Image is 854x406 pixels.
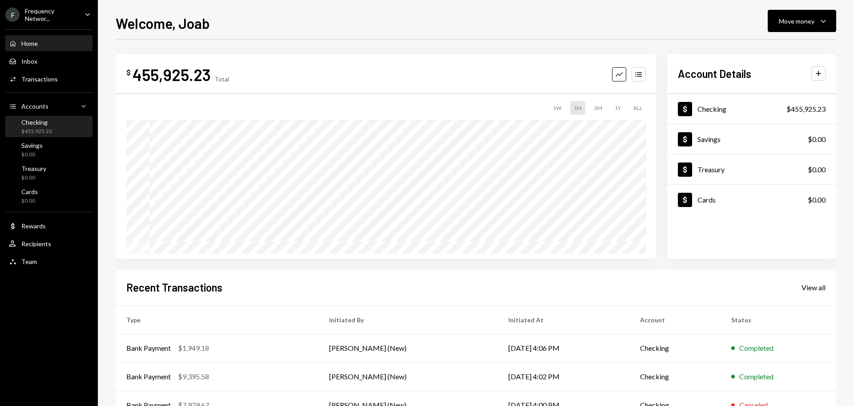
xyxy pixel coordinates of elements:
[126,343,171,353] div: Bank Payment
[5,253,93,269] a: Team
[21,188,38,195] div: Cards
[21,75,58,83] div: Transactions
[630,101,646,115] div: ALL
[629,334,721,362] td: Checking
[667,154,836,184] a: Treasury$0.00
[116,14,210,32] h1: Welcome, Joab
[21,142,43,149] div: Savings
[786,104,826,114] div: $455,925.23
[116,305,318,334] th: Type
[318,362,498,391] td: [PERSON_NAME] (New)
[667,94,836,124] a: Checking$455,925.23
[629,362,721,391] td: Checking
[21,240,51,248] div: Recipients
[21,102,48,110] div: Accounts
[808,164,826,175] div: $0.00
[21,165,46,172] div: Treasury
[178,371,209,382] div: $9,395.58
[21,128,52,135] div: $455,925.23
[5,35,93,51] a: Home
[739,343,773,353] div: Completed
[133,65,211,85] div: 455,925.23
[697,165,725,174] div: Treasury
[591,101,606,115] div: 3M
[214,75,229,83] div: Total
[5,53,93,69] a: Inbox
[5,218,93,234] a: Rewards
[779,16,814,26] div: Move money
[21,174,46,182] div: $0.00
[21,118,52,126] div: Checking
[5,116,93,137] a: Checking$455,925.23
[611,101,624,115] div: 1Y
[5,162,93,183] a: Treasury$0.00
[21,57,37,65] div: Inbox
[498,362,629,391] td: [DATE] 4:02 PM
[721,305,836,334] th: Status
[21,40,38,47] div: Home
[5,185,93,207] a: Cards$0.00
[570,101,585,115] div: 1M
[5,8,20,22] div: F
[629,305,721,334] th: Account
[126,371,171,382] div: Bank Payment
[667,185,836,215] a: Cards$0.00
[318,334,498,362] td: [PERSON_NAME] (New)
[808,134,826,145] div: $0.00
[178,343,209,353] div: $1,949.18
[802,282,826,292] a: View all
[768,10,836,32] button: Move money
[126,280,222,295] h2: Recent Transactions
[678,66,751,81] h2: Account Details
[5,139,93,160] a: Savings$0.00
[697,135,721,143] div: Savings
[498,305,629,334] th: Initiated At
[5,235,93,252] a: Recipients
[549,101,565,115] div: 1W
[126,68,131,77] div: $
[21,258,37,265] div: Team
[667,124,836,154] a: Savings$0.00
[5,98,93,114] a: Accounts
[21,222,46,230] div: Rewards
[21,151,43,158] div: $0.00
[498,334,629,362] td: [DATE] 4:06 PM
[25,7,77,22] div: Frequency Networ...
[697,105,726,113] div: Checking
[697,195,716,204] div: Cards
[21,197,38,205] div: $0.00
[739,371,773,382] div: Completed
[802,283,826,292] div: View all
[5,71,93,87] a: Transactions
[808,195,826,205] div: $0.00
[318,305,498,334] th: Initiated By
